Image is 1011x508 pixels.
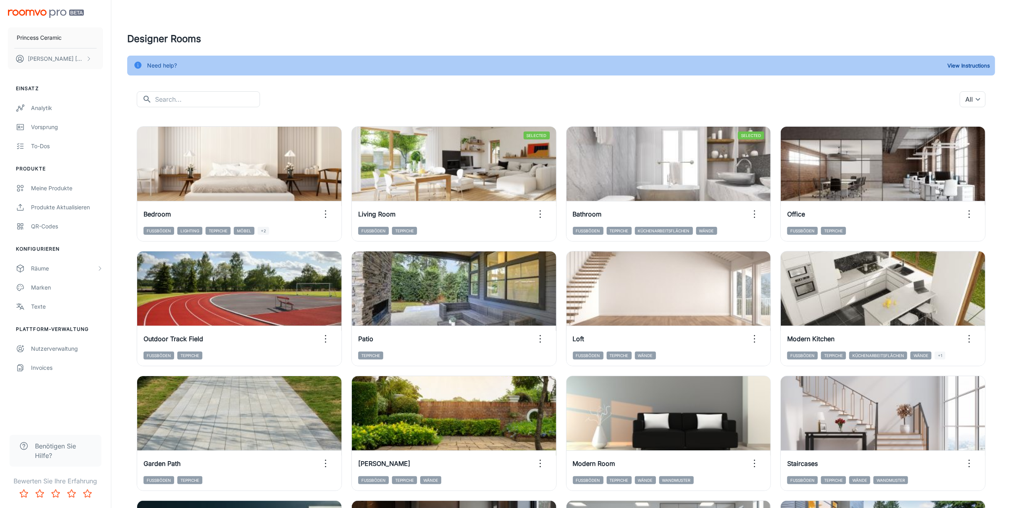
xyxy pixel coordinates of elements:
span: +2 [258,227,269,235]
h6: Bathroom [573,209,602,219]
button: Princess Ceramic [8,27,103,48]
h6: Staircases [787,459,818,468]
span: Fußböden [144,476,174,484]
input: Search... [155,91,260,107]
div: Invoices [31,363,103,372]
p: Princess Ceramic [17,33,62,42]
div: Texte [31,302,103,311]
span: Wände [635,476,656,484]
span: Fußböden [787,227,818,235]
span: Teppiche [392,227,417,235]
div: All [960,91,986,107]
span: Fußböden [573,227,603,235]
span: Teppiche [206,227,231,235]
h6: Bedroom [144,209,171,219]
div: Marken [31,283,103,292]
h6: [PERSON_NAME] [358,459,410,468]
h4: Designer Rooms [127,32,995,46]
span: Teppiche [177,476,202,484]
span: Teppiche [607,476,632,484]
span: Wände [849,476,870,484]
span: Selected [524,131,550,139]
span: Fußböden [144,352,174,359]
div: Nutzerverwaltung [31,344,103,353]
span: Wandmuster [659,476,694,484]
div: Meine Produkte [31,184,103,193]
span: Wände [696,227,717,235]
span: Teppiche [821,476,846,484]
div: Need help? [147,58,177,73]
button: Rate 4 star [64,486,80,502]
span: Teppiche [821,352,846,359]
span: Fußböden [573,476,603,484]
span: Küchenarbeitsflächen [635,227,693,235]
h6: Office [787,209,805,219]
span: +1 [935,352,945,359]
span: Wände [910,352,931,359]
h6: Living Room [358,209,396,219]
span: Möbel [234,227,254,235]
h6: Modern Kitchen [787,334,834,344]
span: Fußböden [787,352,818,359]
button: Rate 2 star [32,486,48,502]
div: QR-Codes [31,222,103,231]
button: [PERSON_NAME] [PERSON_NAME] [8,48,103,69]
h6: Garden Path [144,459,180,468]
h6: Patio [358,334,373,344]
span: Fußböden [573,352,603,359]
span: Fußböden [787,476,818,484]
span: Selected [738,131,764,139]
span: Fußböden [144,227,174,235]
div: Produkte aktualisieren [31,203,103,212]
span: Fußböden [358,476,389,484]
span: Fußböden [358,227,389,235]
div: To-dos [31,142,103,151]
h6: Loft [573,334,584,344]
span: Wände [420,476,441,484]
div: Vorsprung [31,123,103,131]
button: Rate 1 star [16,486,32,502]
span: Teppiche [358,352,383,359]
p: [PERSON_NAME] [PERSON_NAME] [28,54,84,63]
button: View Instructions [945,60,992,71]
div: Räume [31,264,97,273]
div: Analytik [31,104,103,112]
span: Benötigen Sie Hilfe? [35,441,92,460]
button: Rate 3 star [48,486,64,502]
span: Teppiche [392,476,417,484]
span: Teppiche [177,352,202,359]
img: Roomvo PRO Beta [8,10,84,18]
span: Lighting [177,227,202,235]
span: Teppiche [607,352,632,359]
h6: Outdoor Track Field [144,334,203,344]
button: Rate 5 star [80,486,95,502]
span: Wände [635,352,656,359]
h6: Modern Room [573,459,615,468]
span: Teppiche [821,227,846,235]
span: Wandmuster [873,476,908,484]
span: Teppiche [607,227,632,235]
p: Bewerten Sie Ihre Erfahrung [6,476,105,486]
span: Küchenarbeitsflächen [849,352,907,359]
